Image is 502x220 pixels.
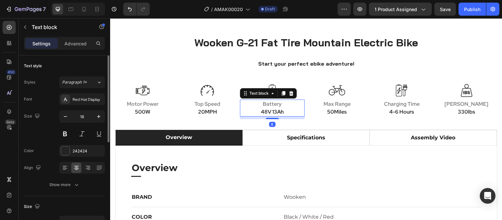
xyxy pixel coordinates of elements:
span: / [211,6,213,13]
p: Advanced [64,40,87,47]
p: 330lbs [325,90,388,98]
div: Size [24,112,41,121]
span: Draft [265,6,275,12]
span: [PERSON_NAME] [335,82,378,89]
div: Text style [24,63,42,69]
img: Alt Image [153,63,171,81]
div: Undo/Redo [123,3,150,16]
div: 8 [159,103,165,109]
div: Red Hat Display [73,97,103,102]
span: Charging Time [274,82,310,89]
button: Save [434,3,456,16]
button: 1 product assigned [369,3,432,16]
img: Alt Image [347,63,366,81]
p: Text block [32,23,87,31]
p: 7 [43,5,46,13]
span: Save [440,7,451,12]
p: Black / White / Red [174,195,371,203]
p: BRAND [22,175,162,183]
div: Text block [138,72,160,78]
div: Color [24,148,34,154]
p: assembly video [301,116,345,123]
p: Wooken [174,175,371,183]
span: 1 product assigned [375,6,417,13]
button: Paragraph 1* [59,76,105,88]
strong: overview [56,116,82,122]
div: Publish [464,6,480,13]
p: 50Miles [195,90,259,98]
p: 4-6 Hours [260,90,323,98]
div: Align [24,164,42,172]
div: Show more [49,181,80,188]
iframe: Design area [110,18,502,220]
p: 48V 13Ah [130,90,194,98]
span: AMAK00020 [214,6,243,13]
div: 450 [6,70,16,75]
strong: Overview [22,144,67,155]
p: specifications [177,116,215,123]
p: Settings [32,40,51,47]
p: COLOR [22,195,162,203]
div: Styles [24,79,35,85]
button: Show more [24,179,105,191]
button: 7 [3,3,49,16]
img: Alt Image [282,63,301,81]
div: Beta [5,119,16,125]
div: Size [24,202,41,211]
span: Battery [153,82,172,89]
img: Alt Image [218,63,236,81]
span: Paragraph 1* [62,79,87,85]
div: Font [24,96,32,102]
div: 242424 [73,148,103,154]
div: Open Intercom Messenger [480,188,495,204]
button: Publish [459,3,486,16]
span: Max Range [213,82,241,89]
